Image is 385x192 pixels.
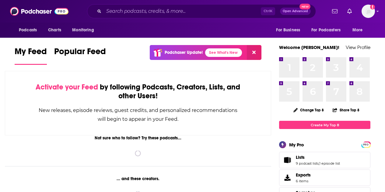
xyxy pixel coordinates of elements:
[362,5,375,18] span: Logged in as gabrielle.gantz
[5,135,271,141] div: Not sure who to follow? Try these podcasts...
[5,176,271,181] div: ... and these creators.
[54,46,106,60] span: Popular Feed
[296,172,311,178] span: Exports
[104,6,261,16] input: Search podcasts, credits, & more...
[279,152,370,168] span: Lists
[296,155,340,160] a: Lists
[370,5,375,9] svg: Add a profile image
[36,83,240,100] div: by following Podcasts, Creators, Lists, and other Users!
[362,142,369,147] span: PRO
[261,7,275,15] span: Ctrl K
[307,24,349,36] button: open menu
[15,46,47,65] a: My Feed
[205,48,242,57] a: See What's New
[296,161,319,166] a: 9 podcast lists
[296,155,305,160] span: Lists
[10,5,68,17] img: Podchaser - Follow, Share and Rate Podcasts
[345,6,354,16] a: Show notifications dropdown
[272,24,308,36] button: open menu
[283,10,308,13] span: Open Advanced
[19,26,37,34] span: Podcasts
[87,4,316,18] div: Search podcasts, credits, & more...
[54,46,106,65] a: Popular Feed
[362,5,375,18] button: Show profile menu
[362,142,369,147] a: PRO
[299,4,310,9] span: New
[296,179,311,183] span: 6 items
[15,24,45,36] button: open menu
[165,50,203,55] p: Podchaser Update!
[280,8,311,15] button: Open AdvancedNew
[319,161,340,166] a: 1 episode list
[68,24,102,36] button: open menu
[44,24,65,36] a: Charts
[279,121,370,129] a: Create My Top 8
[36,82,98,92] span: Activate your Feed
[279,44,339,50] a: Welcome [PERSON_NAME]!
[72,26,94,34] span: Monitoring
[348,24,370,36] button: open menu
[311,26,341,34] span: For Podcasters
[281,173,293,182] span: Exports
[330,6,340,16] a: Show notifications dropdown
[279,169,370,186] a: Exports
[352,26,363,34] span: More
[36,106,240,124] div: New releases, episode reviews, guest credits, and personalized recommendations will begin to appe...
[289,142,304,148] div: My Pro
[346,44,370,50] a: View Profile
[15,46,47,60] span: My Feed
[319,161,319,166] span: ,
[281,156,293,164] a: Lists
[362,5,375,18] img: User Profile
[332,104,360,116] button: Share Top 8
[276,26,300,34] span: For Business
[48,26,61,34] span: Charts
[290,106,327,114] button: Change Top 8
